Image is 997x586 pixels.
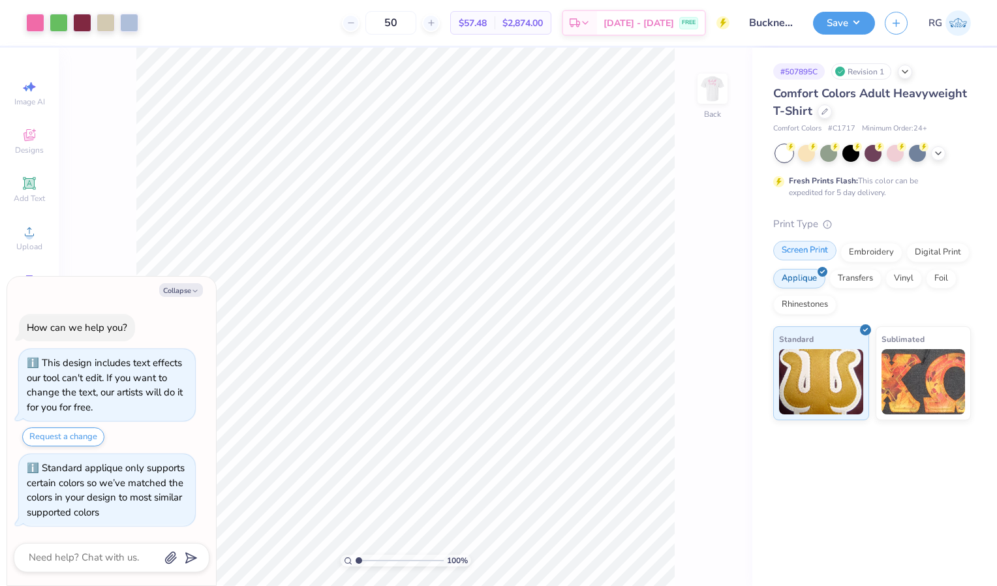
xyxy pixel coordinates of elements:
button: Collapse [159,283,203,297]
img: Standard [779,349,863,414]
img: Rinah Gallo [945,10,971,36]
span: Standard [779,332,814,346]
a: RG [928,10,971,36]
span: Sublimated [882,332,925,346]
input: – – [365,11,416,35]
span: $2,874.00 [502,16,543,30]
img: Back [699,76,726,102]
input: Untitled Design [739,10,803,36]
div: Print Type [773,217,971,232]
div: # 507895C [773,63,825,80]
div: Rhinestones [773,295,836,315]
div: Standard applique only supports certain colors so we’ve matched the colors in your design to most... [27,461,185,519]
div: Embroidery [840,243,902,262]
div: Back [704,108,721,120]
span: $57.48 [459,16,487,30]
span: RG [928,16,942,31]
div: Revision 1 [831,63,891,80]
span: Upload [16,241,42,252]
div: How can we help you? [27,321,127,334]
button: Request a change [22,427,104,446]
div: Digital Print [906,243,970,262]
div: Transfers [829,269,882,288]
span: [DATE] - [DATE] [604,16,674,30]
img: Sublimated [882,349,966,414]
span: FREE [682,18,696,27]
div: Foil [926,269,957,288]
div: Applique [773,269,825,288]
span: # C1717 [828,123,855,134]
div: Screen Print [773,241,836,260]
span: Add Text [14,193,45,204]
span: Image AI [14,97,45,107]
span: Comfort Colors [773,123,821,134]
div: This color can be expedited for 5 day delivery. [789,175,949,198]
span: 100 % [447,555,468,566]
span: Designs [15,145,44,155]
span: Comfort Colors Adult Heavyweight T-Shirt [773,85,967,119]
span: Minimum Order: 24 + [862,123,927,134]
div: This design includes text effects our tool can't edit. If you want to change the text, our artist... [27,356,183,414]
div: Vinyl [885,269,922,288]
strong: Fresh Prints Flash: [789,176,858,186]
button: Save [813,12,875,35]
